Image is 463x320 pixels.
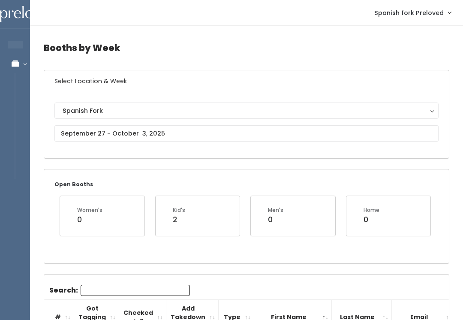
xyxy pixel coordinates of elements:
[173,214,185,225] div: 2
[63,106,430,115] div: Spanish Fork
[54,181,93,188] small: Open Booths
[44,70,449,92] h6: Select Location & Week
[54,125,439,142] input: September 27 - October 3, 2025
[49,285,190,296] label: Search:
[268,214,283,225] div: 0
[77,206,102,214] div: Women's
[364,206,379,214] div: Home
[374,8,444,18] span: Spanish fork Preloved
[366,3,460,22] a: Spanish fork Preloved
[81,285,190,296] input: Search:
[44,36,449,60] h4: Booths by Week
[77,214,102,225] div: 0
[173,206,185,214] div: Kid's
[268,206,283,214] div: Men's
[54,103,439,119] button: Spanish Fork
[364,214,379,225] div: 0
